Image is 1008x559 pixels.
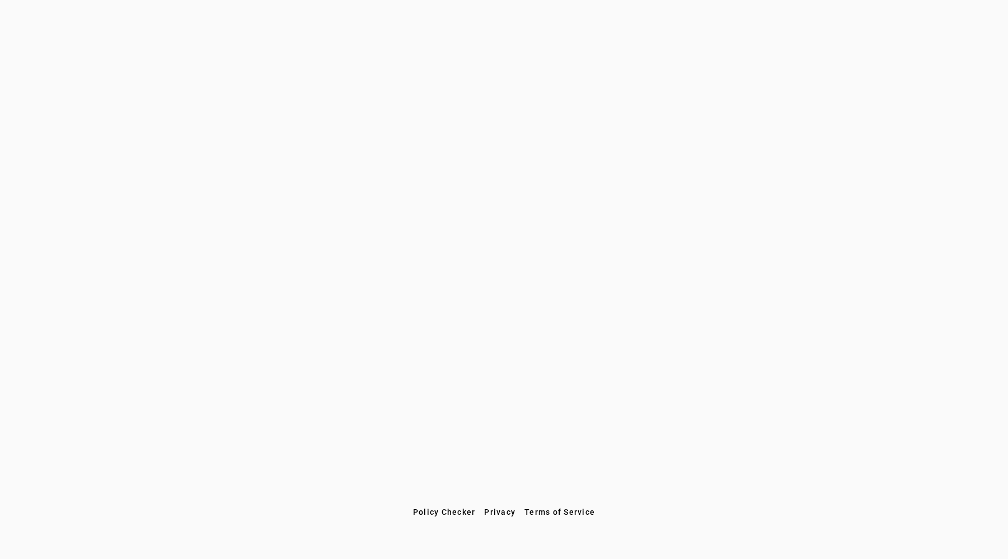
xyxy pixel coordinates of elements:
span: Terms of Service [524,508,595,516]
span: Privacy [484,508,515,516]
button: Policy Checker [409,502,480,522]
button: Terms of Service [520,502,599,522]
span: Policy Checker [413,508,476,516]
button: Privacy [480,502,520,522]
